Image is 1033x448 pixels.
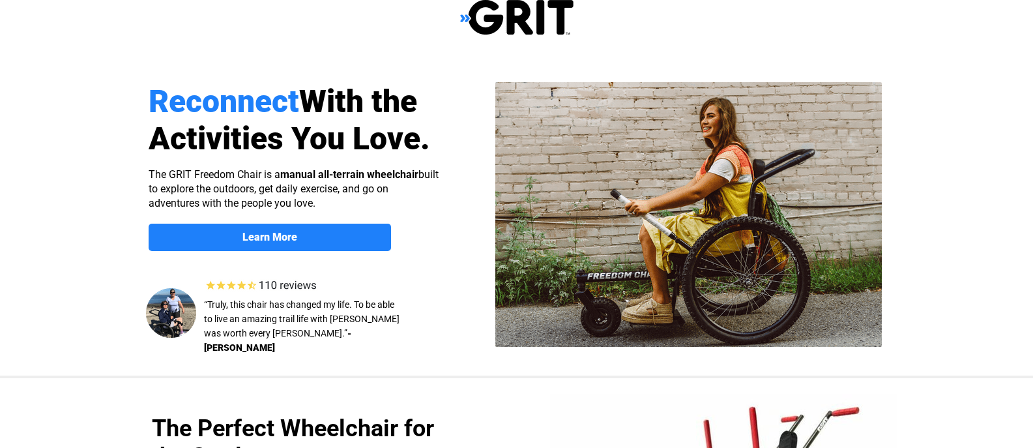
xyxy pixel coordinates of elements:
input: Get more information [46,315,158,340]
strong: Learn More [242,231,297,243]
span: The GRIT Freedom Chair is a built to explore the outdoors, get daily exercise, and go on adventur... [149,168,439,209]
strong: manual all-terrain wheelchair [280,168,418,181]
span: Activities You Love. [149,120,430,157]
span: “Truly, this chair has changed my life. To be able to live an amazing trail life with [PERSON_NAM... [204,299,400,338]
span: Reconnect [149,83,299,120]
span: With the [299,83,417,120]
a: Learn More [149,224,391,251]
